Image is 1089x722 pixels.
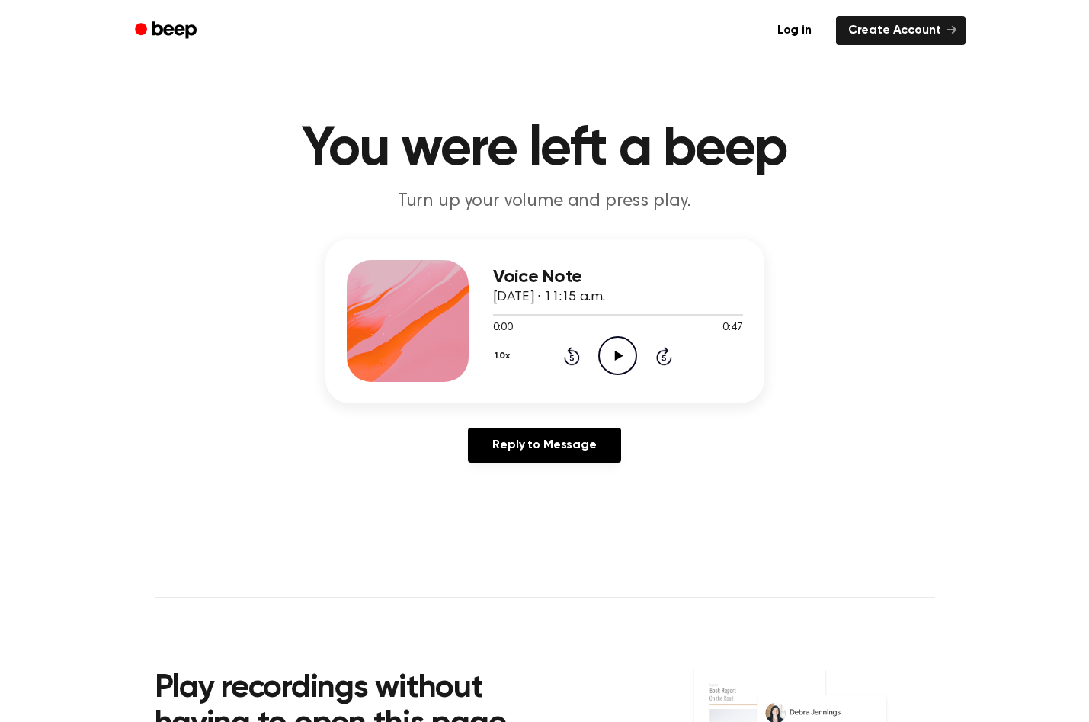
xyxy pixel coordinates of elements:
a: Create Account [836,16,966,45]
a: Log in [762,13,827,48]
h3: Voice Note [493,267,743,287]
a: Beep [124,16,210,46]
h1: You were left a beep [155,122,935,177]
button: 1.0x [493,343,516,369]
span: 0:47 [722,320,742,336]
a: Reply to Message [468,428,620,463]
span: 0:00 [493,320,513,336]
span: [DATE] · 11:15 a.m. [493,290,605,304]
p: Turn up your volume and press play. [252,189,838,214]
